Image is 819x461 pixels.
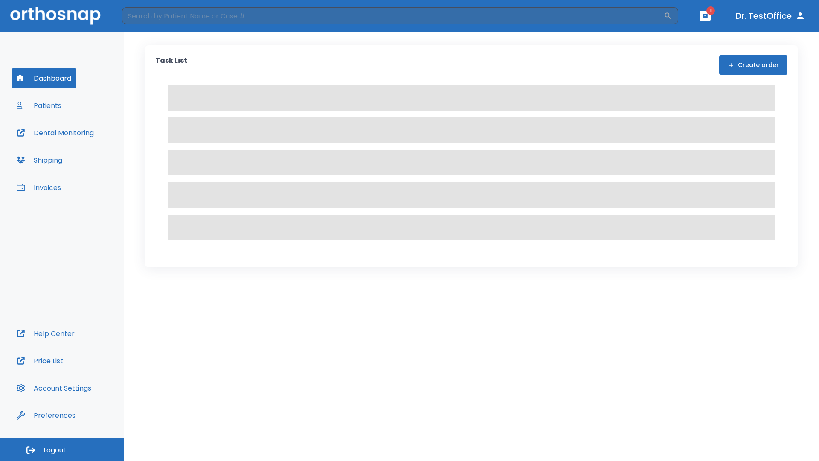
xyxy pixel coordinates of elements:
button: Shipping [12,150,67,170]
button: Patients [12,95,67,116]
button: Dental Monitoring [12,123,99,143]
img: Orthosnap [10,7,101,24]
button: Dashboard [12,68,76,88]
button: Price List [12,350,68,371]
button: Dr. TestOffice [732,8,809,23]
button: Account Settings [12,378,96,398]
p: Task List [155,55,187,75]
span: 1 [706,6,715,15]
span: Logout [44,446,66,455]
button: Create order [719,55,787,75]
button: Invoices [12,177,66,198]
button: Help Center [12,323,80,344]
button: Preferences [12,405,81,426]
input: Search by Patient Name or Case # [122,7,664,24]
